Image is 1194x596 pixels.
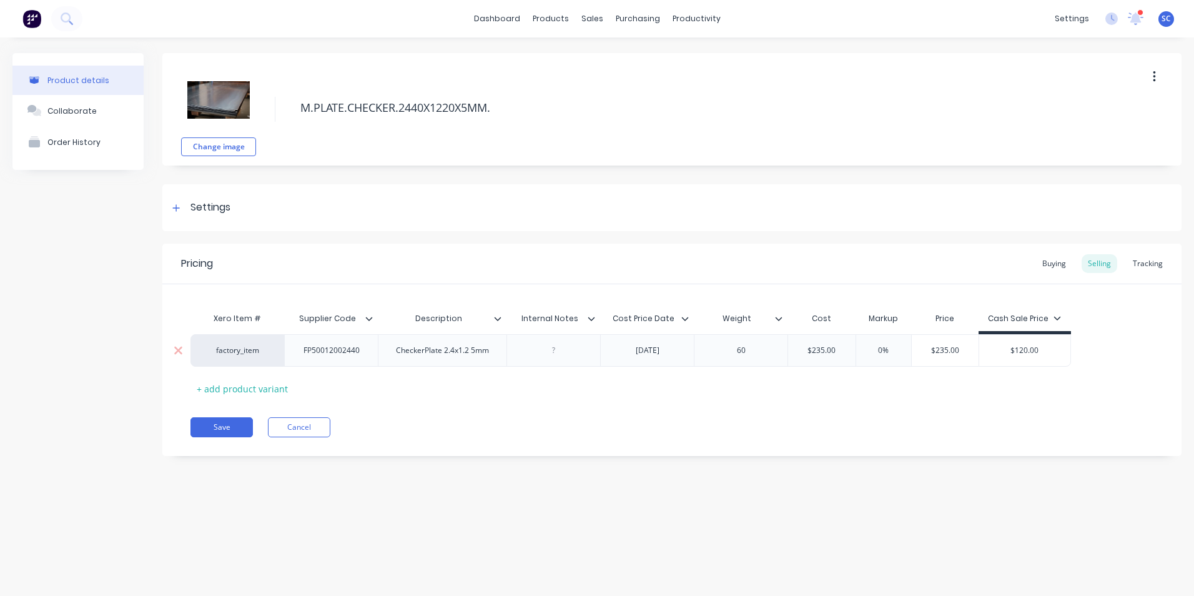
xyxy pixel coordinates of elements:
[268,417,330,437] button: Cancel
[506,306,600,331] div: Internal Notes
[710,342,772,359] div: 60
[378,306,506,331] div: Description
[912,335,979,366] div: $235.00
[616,342,679,359] div: [DATE]
[284,303,370,334] div: Supplier Code
[12,95,144,126] button: Collaborate
[787,306,856,331] div: Cost
[203,345,272,356] div: factory_item
[190,200,230,216] div: Settings
[378,303,499,334] div: Description
[988,313,1061,324] div: Cash Sale Price
[22,9,41,28] img: Factory
[181,256,213,271] div: Pricing
[575,9,609,28] div: sales
[609,9,666,28] div: purchasing
[47,106,97,116] div: Collaborate
[1036,254,1072,273] div: Buying
[600,303,686,334] div: Cost Price Date
[190,306,284,331] div: Xero Item #
[181,62,256,156] div: fileChange image
[506,303,593,334] div: Internal Notes
[666,9,727,28] div: productivity
[190,334,1071,367] div: factory_itemFP50012002440CheckerPlate 2.4x1.2 5mm[DATE]60$235.000%$235.00$120.00
[468,9,526,28] a: dashboard
[694,303,780,334] div: Weight
[1082,254,1117,273] div: Selling
[600,306,694,331] div: Cost Price Date
[911,306,979,331] div: Price
[788,335,856,366] div: $235.00
[47,76,109,85] div: Product details
[190,379,294,399] div: + add product variant
[12,66,144,95] button: Product details
[294,93,1080,122] textarea: M.PLATE.CHECKER.2440X1220X5MM.
[181,137,256,156] button: Change image
[1162,13,1171,24] span: SC
[979,335,1070,366] div: $120.00
[856,306,911,331] div: Markup
[190,417,253,437] button: Save
[187,69,250,131] img: file
[1048,9,1095,28] div: settings
[694,306,787,331] div: Weight
[284,306,378,331] div: Supplier Code
[852,335,915,366] div: 0%
[386,342,499,359] div: CheckerPlate 2.4x1.2 5mm
[1127,254,1169,273] div: Tracking
[12,126,144,157] button: Order History
[47,137,101,147] div: Order History
[526,9,575,28] div: products
[294,342,370,359] div: FP50012002440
